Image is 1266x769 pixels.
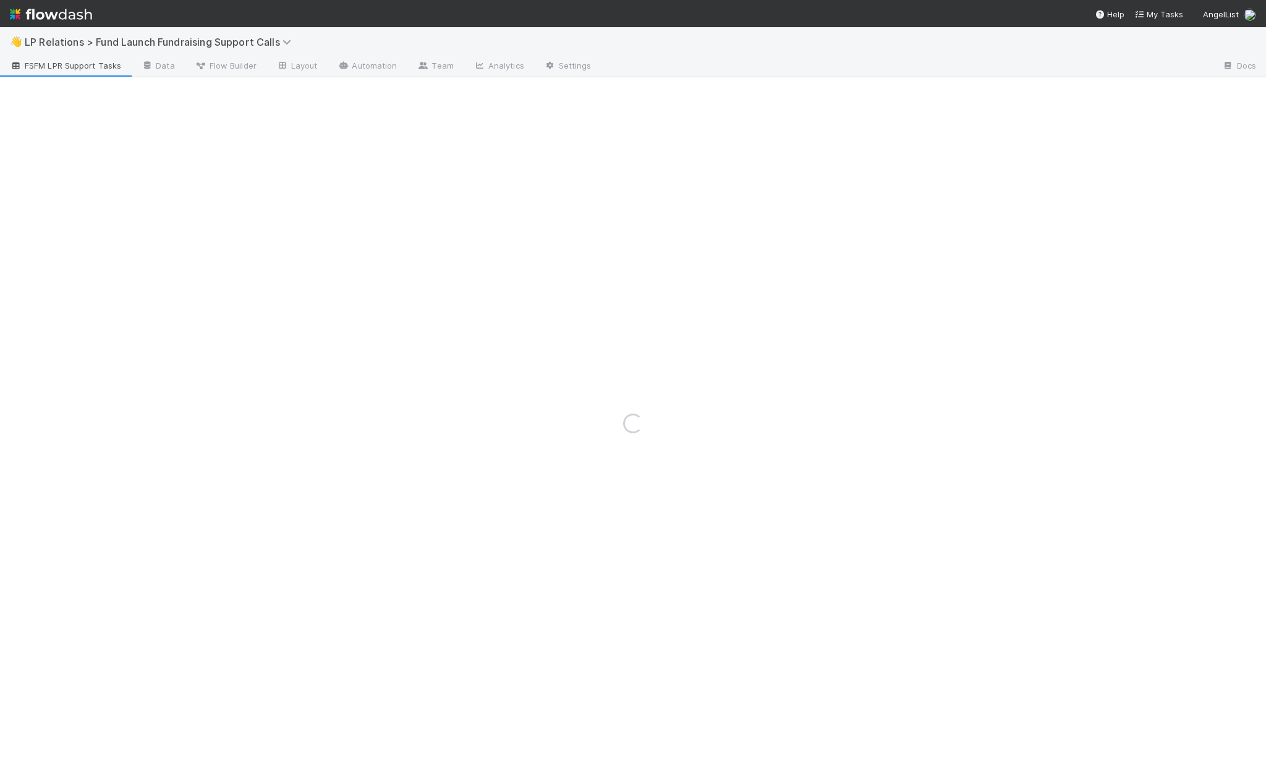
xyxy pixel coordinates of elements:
span: 👋 [10,36,22,47]
span: LP Relations > Fund Launch Fundraising Support Calls [25,36,297,48]
a: Analytics [464,57,534,77]
img: logo-inverted-e16ddd16eac7371096b0.svg [10,4,92,25]
span: AngelList [1203,9,1239,19]
span: Flow Builder [195,59,257,72]
div: Help [1095,8,1124,20]
span: FSFM LPR Support Tasks [10,59,121,72]
a: Automation [327,57,407,77]
a: Data [131,57,184,77]
a: My Tasks [1134,8,1183,20]
span: My Tasks [1134,9,1183,19]
a: Team [407,57,463,77]
a: Layout [266,57,328,77]
img: avatar_6177bb6d-328c-44fd-b6eb-4ffceaabafa4.png [1244,9,1256,21]
a: Flow Builder [185,57,266,77]
a: Docs [1212,57,1266,77]
a: Settings [534,57,601,77]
